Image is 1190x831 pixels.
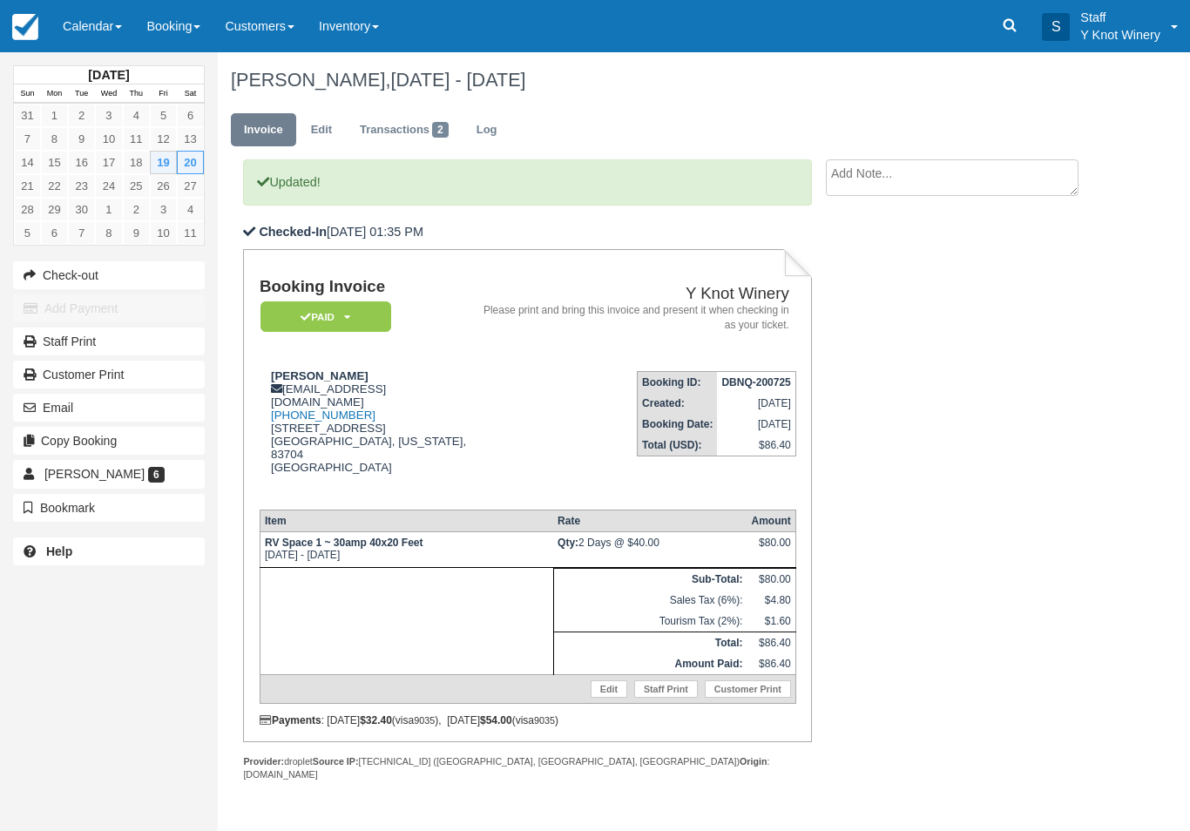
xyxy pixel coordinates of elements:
[553,568,747,590] th: Sub-Total:
[553,653,747,675] th: Amount Paid:
[41,104,68,127] a: 1
[14,127,41,151] a: 7
[717,393,795,414] td: [DATE]
[483,303,789,333] address: Please print and bring this invoice and present it when checking in as your ticket.
[177,174,204,198] a: 27
[13,361,205,388] a: Customer Print
[480,714,512,726] strong: $54.00
[68,151,95,174] a: 16
[95,198,122,221] a: 1
[14,174,41,198] a: 21
[123,127,150,151] a: 11
[740,756,767,767] strong: Origin
[13,494,205,522] button: Bookmark
[13,537,205,565] a: Help
[705,680,791,698] a: Customer Print
[123,151,150,174] a: 18
[13,261,205,289] button: Check-out
[638,435,718,456] th: Total (USD):
[751,537,790,563] div: $80.00
[46,544,72,558] b: Help
[123,198,150,221] a: 2
[41,198,68,221] a: 29
[260,714,321,726] strong: Payments
[1042,13,1070,41] div: S
[1080,26,1160,44] p: Y Knot Winery
[1080,9,1160,26] p: Staff
[243,159,812,206] p: Updated!
[150,84,177,104] th: Fri
[260,301,385,333] a: Paid
[95,174,122,198] a: 24
[68,127,95,151] a: 9
[558,537,578,549] strong: Qty
[150,104,177,127] a: 5
[68,84,95,104] th: Tue
[150,174,177,198] a: 26
[260,714,796,726] div: : [DATE] (visa ), [DATE] (visa )
[265,537,423,549] strong: RV Space 1 ~ 30amp 40x20 Feet
[14,104,41,127] a: 31
[12,14,38,40] img: checkfront-main-nav-mini-logo.png
[553,531,747,567] td: 2 Days @ $40.00
[95,151,122,174] a: 17
[463,113,510,147] a: Log
[638,414,718,435] th: Booking Date:
[260,369,476,496] div: [EMAIL_ADDRESS][DOMAIN_NAME] [STREET_ADDRESS] [GEOGRAPHIC_DATA], [US_STATE], 83704 [GEOGRAPHIC_DATA]
[231,113,296,147] a: Invoice
[271,409,375,422] a: [PHONE_NUMBER]
[123,84,150,104] th: Thu
[41,221,68,245] a: 6
[591,680,627,698] a: Edit
[260,510,553,531] th: Item
[638,393,718,414] th: Created:
[747,590,795,611] td: $4.80
[534,715,555,726] small: 9035
[260,278,476,296] h1: Booking Invoice
[177,221,204,245] a: 11
[390,69,525,91] span: [DATE] - [DATE]
[553,611,747,632] td: Tourism Tax (2%):
[123,174,150,198] a: 25
[260,301,391,332] em: Paid
[13,460,205,488] a: [PERSON_NAME] 6
[177,127,204,151] a: 13
[88,68,129,82] strong: [DATE]
[271,369,368,382] strong: [PERSON_NAME]
[721,376,790,388] strong: DBNQ-200725
[14,84,41,104] th: Sun
[150,151,177,174] a: 19
[177,151,204,174] a: 20
[68,174,95,198] a: 23
[41,174,68,198] a: 22
[414,715,435,726] small: 9035
[150,221,177,245] a: 10
[123,221,150,245] a: 9
[13,328,205,355] a: Staff Print
[150,198,177,221] a: 3
[298,113,345,147] a: Edit
[243,223,812,241] p: [DATE] 01:35 PM
[747,510,795,531] th: Amount
[347,113,462,147] a: Transactions2
[313,756,359,767] strong: Source IP:
[13,394,205,422] button: Email
[13,294,205,322] button: Add Payment
[14,221,41,245] a: 5
[123,104,150,127] a: 4
[41,151,68,174] a: 15
[432,122,449,138] span: 2
[177,84,204,104] th: Sat
[231,70,1098,91] h1: [PERSON_NAME],
[360,714,392,726] strong: $32.40
[177,198,204,221] a: 4
[747,653,795,675] td: $86.40
[68,104,95,127] a: 2
[44,467,145,481] span: [PERSON_NAME]
[634,680,698,698] a: Staff Print
[553,590,747,611] td: Sales Tax (6%):
[260,531,553,567] td: [DATE] - [DATE]
[41,127,68,151] a: 8
[14,151,41,174] a: 14
[483,285,789,303] h2: Y Knot Winery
